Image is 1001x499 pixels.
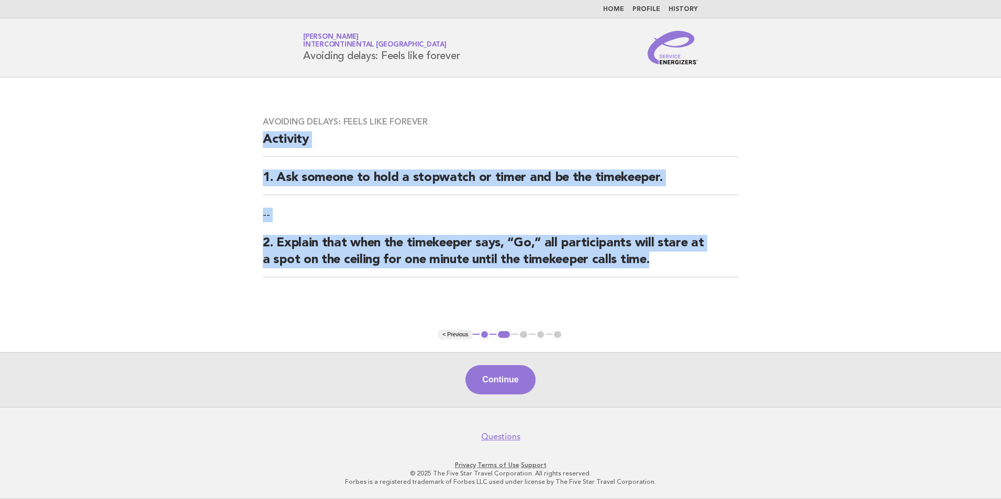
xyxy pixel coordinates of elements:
h3: Avoiding delays: Feels like forever [263,117,738,127]
p: · · [180,461,821,469]
a: Privacy [455,461,476,469]
h1: Avoiding delays: Feels like forever [303,34,460,61]
a: [PERSON_NAME]InterContinental [GEOGRAPHIC_DATA] [303,33,447,48]
button: 1 [480,330,490,340]
h2: 2. Explain that when the timekeeper says, “Go,” all participants will stare at a spot on the ceil... [263,235,738,277]
button: Continue [465,365,535,394]
a: Questions [481,432,520,442]
a: History [669,6,698,13]
a: Profile [632,6,660,13]
p: -- [263,208,738,222]
p: Forbes is a registered trademark of Forbes LLC used under license by The Five Star Travel Corpora... [180,478,821,486]
img: Service Energizers [648,31,698,64]
p: © 2025 The Five Star Travel Corporation. All rights reserved. [180,469,821,478]
a: Terms of Use [477,461,519,469]
h2: 1. Ask someone to hold a stopwatch or timer and be the timekeeper. [263,169,738,195]
h2: Activity [263,131,738,157]
button: < Previous [438,330,472,340]
button: 2 [496,330,511,340]
a: Support [521,461,547,469]
a: Home [603,6,624,13]
span: InterContinental [GEOGRAPHIC_DATA] [303,42,447,49]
